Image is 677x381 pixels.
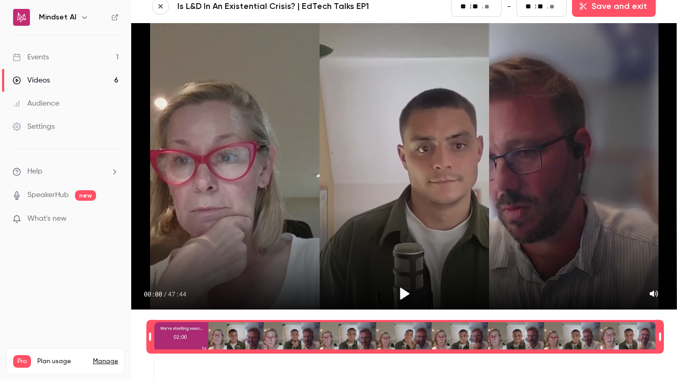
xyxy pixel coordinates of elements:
div: Videos [13,75,50,86]
input: milliseconds [549,1,558,13]
span: : [535,1,536,12]
span: . [482,1,483,12]
div: Audience [13,98,59,109]
a: Manage [93,357,118,366]
input: seconds [537,1,546,12]
div: Events [13,52,49,63]
div: Time range selector [152,322,656,352]
button: Play [392,281,417,306]
div: 00:00 [144,290,186,298]
div: Time range seconds start time [146,321,154,353]
span: 00:00 [144,290,162,298]
input: milliseconds [484,1,493,13]
span: 47:44 [168,290,186,298]
button: Mute [643,283,664,304]
span: . [547,1,548,12]
iframe: Noticeable Trigger [106,214,119,224]
span: / [163,290,167,298]
li: help-dropdown-opener [13,166,119,177]
input: minutes [460,1,469,12]
span: What's new [27,213,67,224]
span: Help [27,166,43,177]
img: Mindset AI [13,9,30,26]
div: Settings [13,121,55,132]
input: seconds [472,1,481,12]
span: Plan usage [37,357,87,366]
a: SpeakerHub [27,190,69,201]
div: Time range seconds end time [657,321,664,353]
span: : [470,1,471,12]
span: new [75,190,96,201]
section: Video player [131,23,677,310]
span: Pro [13,355,31,368]
h6: Mindset AI [39,12,76,23]
input: minutes [525,1,534,12]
